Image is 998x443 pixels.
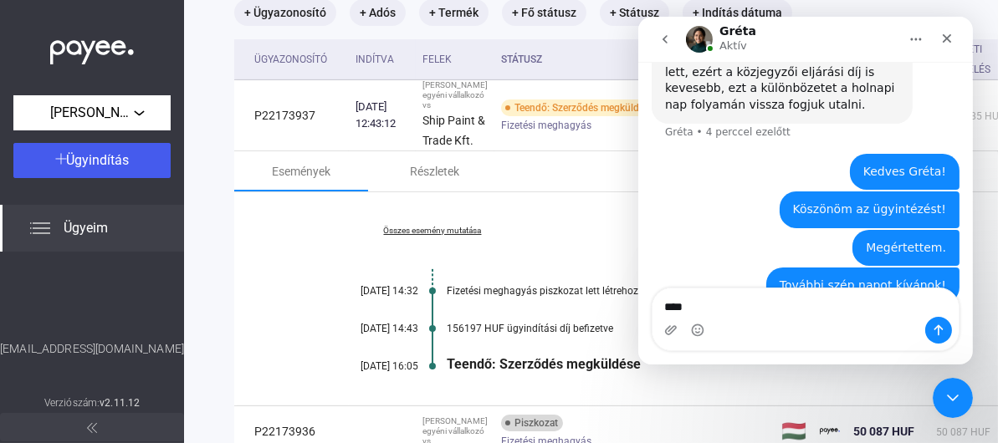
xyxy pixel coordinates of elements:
[30,218,50,238] img: list.svg
[411,161,460,181] div: Részletek
[53,307,66,320] button: Emojiválasztó
[318,360,418,372] div: [DATE] 16:05
[50,31,134,65] img: white-payee-white-dot.svg
[155,185,308,201] div: Köszönöm az ügyintézést!
[447,323,990,334] div: 156197 HUF ügyindítási díj befizetve
[64,218,108,238] span: Ügyeim
[225,147,308,164] div: Kedves Gréta!
[14,272,321,300] textarea: Üzenet…
[820,421,840,441] img: payee-logo
[13,213,321,252] div: Magyar szerint…
[234,80,349,151] td: P22173937
[13,95,171,130] button: [PERSON_NAME] egyéni vállalkozó
[422,114,485,147] strong: Ship Paint & Trade Kft.
[447,285,990,297] div: Fizetési meghagyás piszkozat lett létrehozva
[356,49,409,69] div: Indítva
[228,223,308,240] div: Megértettem.
[87,423,97,433] img: arrow-double-left-grey.svg
[13,143,171,178] button: Ügyindítás
[272,161,330,181] div: Események
[494,39,775,80] th: Státusz
[356,99,409,132] div: [DATE] 12:43:12
[67,152,130,168] span: Ügyindítás
[13,251,321,308] div: Magyar szerint…
[936,426,990,438] span: 50 087 HUF
[254,49,342,69] div: Ügyazonosító
[254,49,327,69] div: Ügyazonosító
[933,378,973,418] iframe: Intercom live chat
[128,251,321,288] div: További szép napot kívánok!
[638,17,973,364] iframe: Intercom live chat
[50,103,134,123] span: [PERSON_NAME] egyéni vállalkozó
[13,137,321,176] div: Magyar szerint…
[13,175,321,213] div: Magyar szerint…
[26,307,39,320] button: Csatolmány feltöltése
[55,153,67,165] img: plus-white.svg
[422,80,488,110] div: [PERSON_NAME] egyéni vállalkozó vs
[141,175,321,211] div: Köszönöm az ügyintézést!
[214,213,321,250] div: Megértettem.
[318,323,418,334] div: [DATE] 14:43
[501,115,591,135] span: Fizetési meghagyás
[318,226,547,236] a: Összes esemény mutatása
[501,99,659,116] div: Teendő: Szerződés megküldése
[501,415,563,431] div: Piszkozat
[422,49,488,69] div: Felek
[212,137,321,174] div: Kedves Gréta!
[27,110,152,120] div: Gréta • 4 perccel ezelőtt
[853,425,914,438] span: 50 087 HUF
[141,261,308,278] div: További szép napot kívánok!
[356,49,394,69] div: Indítva
[100,397,140,409] strong: v2.11.12
[318,285,418,297] div: [DATE] 14:32
[287,300,314,327] button: Üzenet küldése…
[422,49,452,69] div: Felek
[447,356,990,372] div: Teendő: Szerződés megküldése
